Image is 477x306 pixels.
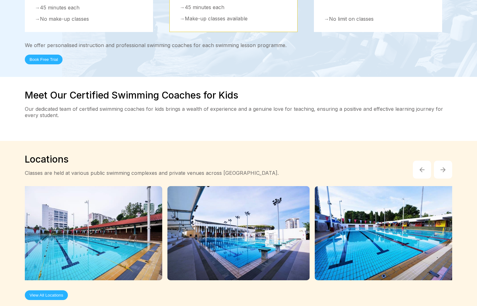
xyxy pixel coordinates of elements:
[25,55,63,64] button: Book Free Trial
[180,4,287,10] div: → 45 minutes each
[167,186,310,280] img: Gallery image 1
[25,170,279,176] div: Classes are held at various public swimming complexes and private venues across [GEOGRAPHIC_DATA].
[25,153,279,165] div: Locations
[180,15,287,22] div: → Make-up classes available
[315,186,457,280] img: Gallery image 2
[35,4,143,11] div: → 45 minutes each
[25,290,68,300] button: View All Locations
[441,167,446,172] img: Arrow
[25,106,452,118] p: Our dedicated team of certified swimming coaches for kids brings a wealth of experience and a gen...
[418,166,426,174] img: Arrow
[25,89,452,101] h2: Meet Our Certified Swimming Coaches for Kids
[324,16,432,22] div: → No limit on classes
[35,16,143,22] div: → No make-up classes
[25,42,452,48] div: We offer personalised instruction and professional swimming coaches for each swimming lesson prog...
[20,186,162,280] img: Gallery image 9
